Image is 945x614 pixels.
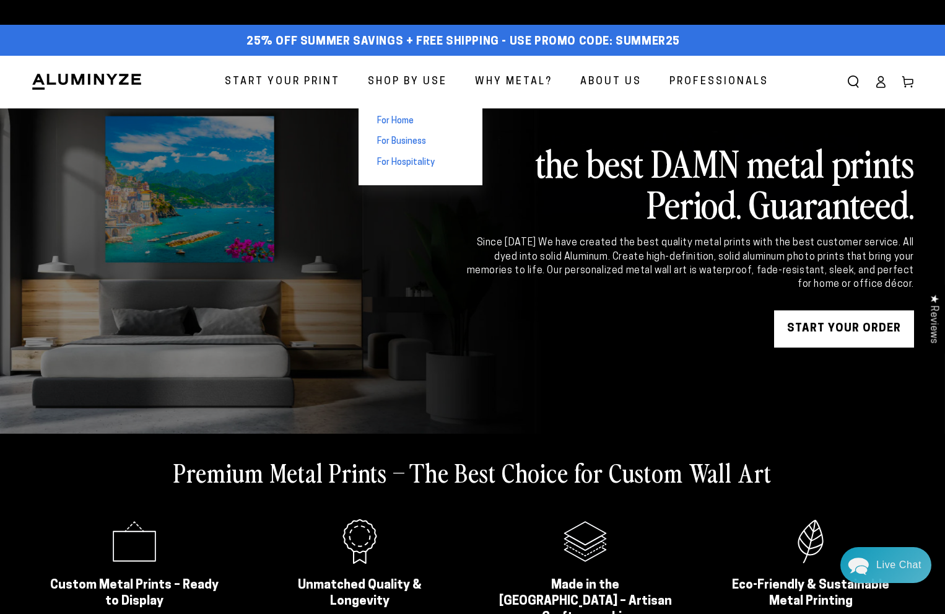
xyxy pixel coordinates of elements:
h2: the best DAMN metal prints Period. Guaranteed. [464,142,914,224]
span: Professionals [669,73,769,91]
div: Since [DATE] We have created the best quality metal prints with the best customer service. All dy... [464,236,914,292]
span: Shop By Use [368,73,447,91]
a: About Us [571,66,651,99]
span: Why Metal? [475,73,552,91]
span: 25% off Summer Savings + Free Shipping - Use Promo Code: SUMMER25 [246,35,680,49]
h2: Premium Metal Prints – The Best Choice for Custom Wall Art [173,456,772,488]
span: For Hospitality [377,157,435,169]
a: START YOUR Order [774,310,914,348]
a: Start Your Print [216,66,349,99]
a: For Home [359,111,482,132]
span: For Home [377,115,414,128]
div: Chat widget toggle [840,547,931,583]
a: Why Metal? [466,66,562,99]
a: For Business [359,131,482,152]
h2: Custom Metal Prints – Ready to Display [46,577,222,610]
span: About Us [580,73,642,91]
a: For Hospitality [359,152,482,173]
summary: Search our site [840,68,867,95]
div: Contact Us Directly [876,547,921,583]
h2: Unmatched Quality & Longevity [272,577,448,610]
span: Start Your Print [225,73,340,91]
h2: Eco-Friendly & Sustainable Metal Printing [723,577,899,610]
span: For Business [377,136,426,148]
a: Shop By Use [359,66,456,99]
a: Professionals [660,66,778,99]
div: Click to open Judge.me floating reviews tab [921,284,945,353]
